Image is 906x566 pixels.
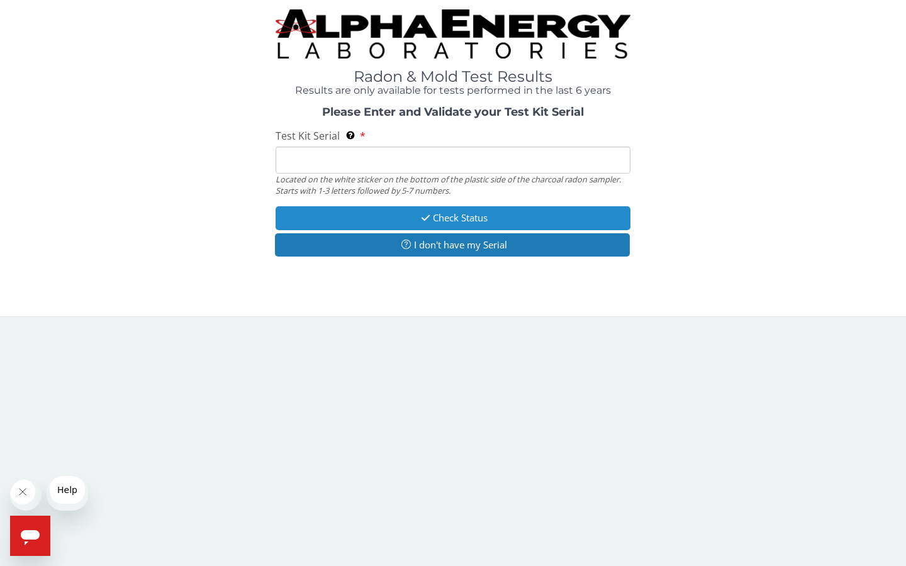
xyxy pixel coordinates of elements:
iframe: Button to launch messaging window [10,516,50,556]
h1: Radon & Mold Test Results [276,69,630,85]
div: Located on the white sticker on the bottom of the plastic side of the charcoal radon sampler. Sta... [276,174,630,197]
h4: Results are only available for tests performed in the last 6 years [276,85,630,96]
span: Test Kit Serial [276,129,340,143]
img: TightCrop.jpg [276,9,630,58]
iframe: Message from company [47,476,88,511]
button: I don't have my Serial [275,233,630,257]
strong: Please Enter and Validate your Test Kit Serial [322,105,584,119]
iframe: Close message [10,479,42,511]
button: Check Status [276,206,630,230]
